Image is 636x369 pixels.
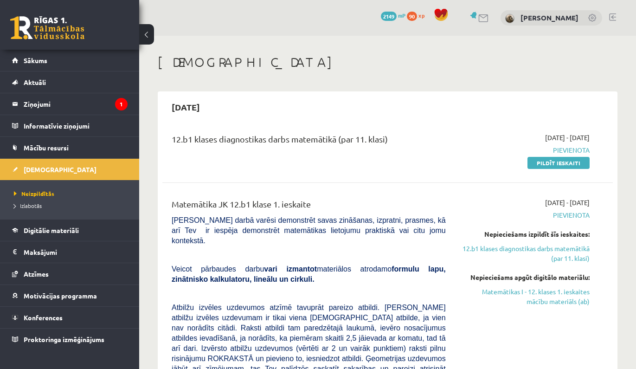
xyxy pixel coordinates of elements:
[12,329,128,350] a: Proktoringa izmēģinājums
[12,93,128,115] a: Ziņojumi1
[381,12,397,21] span: 2149
[12,159,128,180] a: [DEMOGRAPHIC_DATA]
[12,71,128,93] a: Aktuāli
[460,244,590,263] a: 12.b1 klases diagnostikas darbs matemātikā (par 11. klasi)
[24,270,49,278] span: Atzīmes
[172,216,446,245] span: [PERSON_NAME] darbā varēsi demonstrēt savas zināšanas, izpratni, prasmes, kā arī Tev ir iespēja d...
[12,115,128,136] a: Informatīvie ziņojumi
[24,226,79,234] span: Digitālie materiāli
[115,98,128,110] i: 1
[460,229,590,239] div: Nepieciešams izpildīt šīs ieskaites:
[24,143,69,152] span: Mācību resursi
[14,190,54,197] span: Neizpildītās
[12,307,128,328] a: Konferences
[520,13,578,22] a: [PERSON_NAME]
[545,198,590,207] span: [DATE] - [DATE]
[12,263,128,285] a: Atzīmes
[24,56,47,65] span: Sākums
[14,189,130,198] a: Neizpildītās
[172,265,446,283] b: formulu lapu, zinātnisko kalkulatoru, lineālu un cirkuli.
[12,220,128,241] a: Digitālie materiāli
[162,96,209,118] h2: [DATE]
[24,115,128,136] legend: Informatīvie ziņojumi
[172,198,446,215] div: Matemātika JK 12.b1 klase 1. ieskaite
[12,285,128,306] a: Motivācijas programma
[24,165,96,174] span: [DEMOGRAPHIC_DATA]
[14,202,42,209] span: Izlabotās
[14,201,130,210] a: Izlabotās
[505,14,514,23] img: Linda Burkovska
[460,145,590,155] span: Pievienota
[172,133,446,150] div: 12.b1 klases diagnostikas darbs matemātikā (par 11. klasi)
[12,50,128,71] a: Sākums
[172,265,446,283] span: Veicot pārbaudes darbu materiālos atrodamo
[460,287,590,306] a: Matemātikas I - 12. klases 1. ieskaites mācību materiāls (ab)
[24,93,128,115] legend: Ziņojumi
[418,12,424,19] span: xp
[527,157,590,169] a: Pildīt ieskaiti
[158,54,617,70] h1: [DEMOGRAPHIC_DATA]
[460,210,590,220] span: Pievienota
[24,241,128,263] legend: Maksājumi
[407,12,429,19] a: 90 xp
[460,272,590,282] div: Nepieciešams apgūt digitālo materiālu:
[24,335,104,343] span: Proktoringa izmēģinājums
[10,16,84,39] a: Rīgas 1. Tālmācības vidusskola
[545,133,590,142] span: [DATE] - [DATE]
[264,265,317,273] b: vari izmantot
[24,313,63,322] span: Konferences
[24,78,46,86] span: Aktuāli
[24,291,97,300] span: Motivācijas programma
[398,12,405,19] span: mP
[12,137,128,158] a: Mācību resursi
[407,12,417,21] span: 90
[12,241,128,263] a: Maksājumi
[381,12,405,19] a: 2149 mP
